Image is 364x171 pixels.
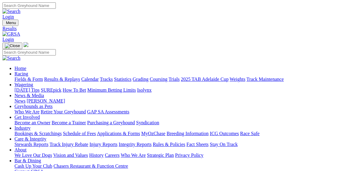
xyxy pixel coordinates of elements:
a: Integrity Reports [119,142,152,147]
a: [DATE] Tips [14,87,40,93]
a: Results [2,26,362,31]
a: Breeding Information [167,131,209,136]
a: Racing [14,71,28,76]
a: Careers [105,153,120,158]
a: About [14,147,27,152]
a: Chasers Restaurant & Function Centre [53,163,128,169]
a: Greyhounds as Pets [14,104,53,109]
a: 2025 TAB Adelaide Cup [181,77,228,82]
a: Industry [14,125,30,131]
img: logo-grsa-white.png [24,42,28,47]
a: Home [14,66,26,71]
button: Toggle navigation [2,20,18,26]
a: Retire Your Greyhound [41,109,86,114]
a: Coursing [150,77,168,82]
a: Schedule of Fees [63,131,96,136]
a: Syndication [136,120,159,125]
a: Login [2,37,14,42]
a: Fact Sheets [187,142,209,147]
a: Care & Integrity [14,136,46,141]
a: SUREpick [41,87,61,93]
a: MyOzChase [141,131,165,136]
div: Care & Integrity [14,142,362,147]
div: News & Media [14,98,362,104]
a: Bookings & Scratchings [14,131,62,136]
a: We Love Our Dogs [14,153,52,158]
button: Toggle navigation [2,43,22,49]
a: Wagering [14,82,33,87]
a: Vision and Values [53,153,88,158]
img: Search [2,9,21,14]
a: ICG Outcomes [210,131,239,136]
a: Bar & Dining [14,158,41,163]
img: Search [2,55,21,61]
a: Weights [230,77,245,82]
a: Trials [168,77,180,82]
div: Get Involved [14,120,362,125]
a: GAP SA Assessments [87,109,129,114]
a: Results & Replays [44,77,80,82]
a: Who We Are [121,153,146,158]
div: About [14,153,362,158]
a: Become a Trainer [52,120,86,125]
img: GRSA [2,31,20,37]
a: Get Involved [14,115,40,120]
input: Search [2,2,56,9]
a: Who We Are [14,109,40,114]
a: Stewards Reports [14,142,48,147]
a: Purchasing a Greyhound [87,120,135,125]
a: Rules & Policies [153,142,185,147]
a: Tracks [100,77,113,82]
a: Cash Up Your Club [14,163,52,169]
a: Minimum Betting Limits [87,87,136,93]
a: Fields & Form [14,77,43,82]
a: Track Maintenance [247,77,284,82]
a: Stay On Track [210,142,238,147]
a: How To Bet [63,87,86,93]
a: News [14,98,25,103]
div: Racing [14,77,362,82]
div: Industry [14,131,362,136]
a: Become an Owner [14,120,50,125]
a: Login [2,14,14,19]
div: Greyhounds as Pets [14,109,362,115]
a: Race Safe [240,131,259,136]
a: Isolynx [137,87,152,93]
a: Injury Reports [89,142,117,147]
a: News & Media [14,93,44,98]
div: Wagering [14,87,362,93]
a: Calendar [81,77,99,82]
input: Search [2,49,56,55]
div: Bar & Dining [14,163,362,169]
a: Grading [133,77,148,82]
a: Track Injury Rebate [49,142,88,147]
a: Statistics [114,77,132,82]
span: Menu [6,21,16,25]
a: History [89,153,104,158]
a: [PERSON_NAME] [27,98,65,103]
a: Privacy Policy [175,153,203,158]
img: Close [5,43,20,48]
a: Applications & Forms [97,131,140,136]
a: Strategic Plan [147,153,174,158]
